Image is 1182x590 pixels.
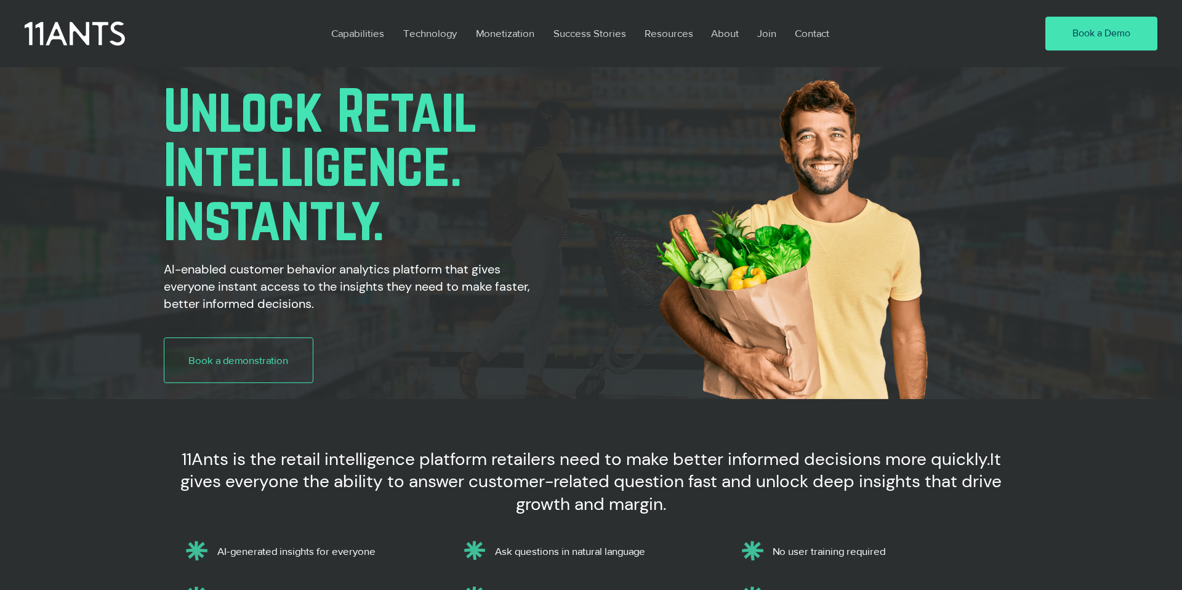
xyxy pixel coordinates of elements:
a: Capabilities [322,19,394,47]
p: Monetization [470,19,541,47]
a: Book a demonstration [164,337,313,383]
span: Book a demonstration [188,353,288,368]
p: Technology [397,19,463,47]
a: About [702,19,748,47]
a: Book a Demo [1045,17,1157,51]
p: Contact [789,19,835,47]
a: Join [748,19,786,47]
span: 11Ants is the retail intelligence platform retailers need to make better informed decisions more ... [182,448,990,471]
p: Join [751,19,782,47]
p: About [705,19,745,47]
a: Success Stories [544,19,635,47]
nav: Site [322,19,1010,47]
a: Contact [786,19,840,47]
span: It gives everyone the ability to answer customer-related question fast and unlock deep insights t... [180,448,1002,515]
p: Success Stories [547,19,632,47]
span: Book a Demo [1072,26,1130,40]
span: AI-generated insights for everyone [217,545,376,557]
a: Resources [635,19,702,47]
h2: AI-enabled customer behavior analytics platform that gives everyone instant access to the insight... [164,261,537,312]
p: No user training required [773,545,999,557]
span: Unlock Retail Intelligence. Instantly. [164,78,478,251]
p: Resources [638,19,699,47]
a: Monetization [467,19,544,47]
p: Ask questions in natural language [495,545,721,557]
a: Technology [394,19,467,47]
p: Capabilities [325,19,390,47]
